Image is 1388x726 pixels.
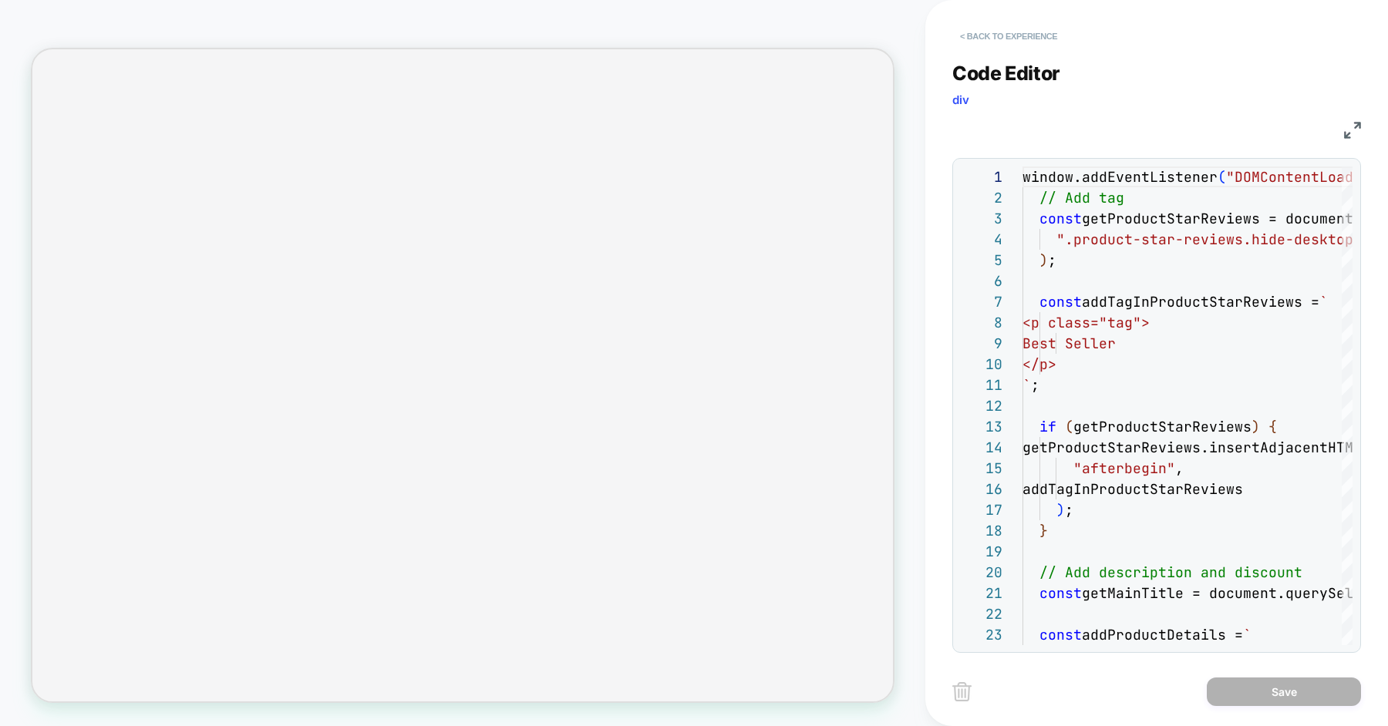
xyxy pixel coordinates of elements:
[961,187,1002,208] div: 2
[1039,210,1082,227] span: const
[1056,230,1362,248] span: ".product-star-reviews.hide-desktop"
[1073,418,1252,435] span: getProductStarReviews
[952,24,1065,49] button: < Back to experience
[1065,418,1073,435] span: (
[1022,439,1362,456] span: getProductStarReviews.insertAdjacentHTML
[961,541,1002,562] div: 19
[1039,563,1302,581] span: // Add description and discount
[1082,293,1319,311] span: addTagInProductStarReviews =
[961,624,1002,645] div: 23
[961,603,1002,624] div: 22
[1243,626,1252,644] span: `
[1022,480,1243,498] span: addTagInProductStarReviews
[961,291,1002,312] div: 7
[961,250,1002,271] div: 5
[961,520,1002,541] div: 18
[961,166,1002,187] div: 1
[1065,501,1073,519] span: ;
[1218,168,1226,186] span: (
[1344,122,1361,139] img: fullscreen
[1319,293,1328,311] span: `
[1207,677,1361,706] button: Save
[961,395,1002,416] div: 12
[961,583,1002,603] div: 21
[1022,376,1031,394] span: `
[961,208,1002,229] div: 3
[952,62,1060,85] span: Code Editor
[1022,314,1150,331] span: <p class="tag">
[1039,189,1124,207] span: // Add tag
[961,333,1002,354] div: 9
[1031,376,1039,394] span: ;
[961,229,1002,250] div: 4
[952,682,972,701] img: delete
[1056,501,1065,519] span: )
[961,437,1002,458] div: 14
[1022,355,1056,373] span: </p>
[961,354,1002,375] div: 10
[961,312,1002,333] div: 8
[1039,626,1082,644] span: const
[1226,168,1379,186] span: "DOMContentLoaded"
[961,562,1002,583] div: 20
[1022,334,1116,352] span: Best Seller
[961,375,1002,395] div: 11
[961,499,1002,520] div: 17
[1082,626,1243,644] span: addProductDetails =
[1039,522,1048,539] span: }
[1039,584,1082,602] span: const
[1268,418,1277,435] span: {
[961,458,1002,479] div: 15
[1048,251,1056,269] span: ;
[952,92,969,107] span: div
[1252,418,1260,435] span: )
[1022,168,1218,186] span: window.addEventListener
[1039,418,1056,435] span: if
[961,479,1002,499] div: 16
[1175,459,1184,477] span: ,
[961,271,1002,291] div: 6
[1039,293,1082,311] span: const
[961,416,1002,437] div: 13
[1073,459,1175,477] span: "afterbegin"
[1039,251,1048,269] span: )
